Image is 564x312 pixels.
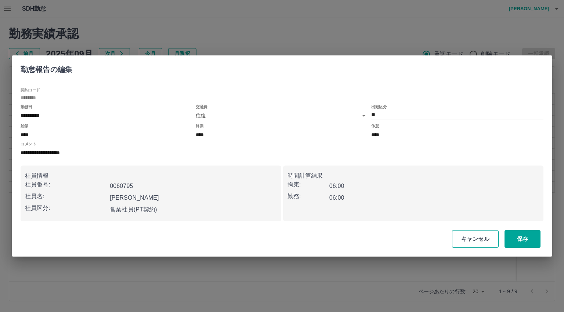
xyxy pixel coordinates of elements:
label: 契約コード [21,87,40,92]
b: 営業社員(PT契約) [110,206,157,213]
p: 社員名: [25,192,107,201]
p: 社員番号: [25,180,107,189]
div: 往復 [196,110,368,121]
b: [PERSON_NAME] [110,195,159,201]
b: 0060795 [110,183,133,189]
button: キャンセル [452,230,499,248]
label: コメント [21,141,36,147]
label: 勤務日 [21,104,32,109]
label: 出勤区分 [371,104,387,109]
p: 拘束: [288,180,329,189]
p: 勤務: [288,192,329,201]
button: 保存 [505,230,540,248]
b: 06:00 [329,195,344,201]
label: 始業 [21,123,28,129]
label: 交通費 [196,104,207,109]
label: 休憩 [371,123,379,129]
p: 社員区分: [25,204,107,213]
p: 時間計算結果 [288,171,539,180]
p: 社員情報 [25,171,277,180]
h2: 勤怠報告の編集 [12,55,81,80]
label: 終業 [196,123,203,129]
b: 06:00 [329,183,344,189]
